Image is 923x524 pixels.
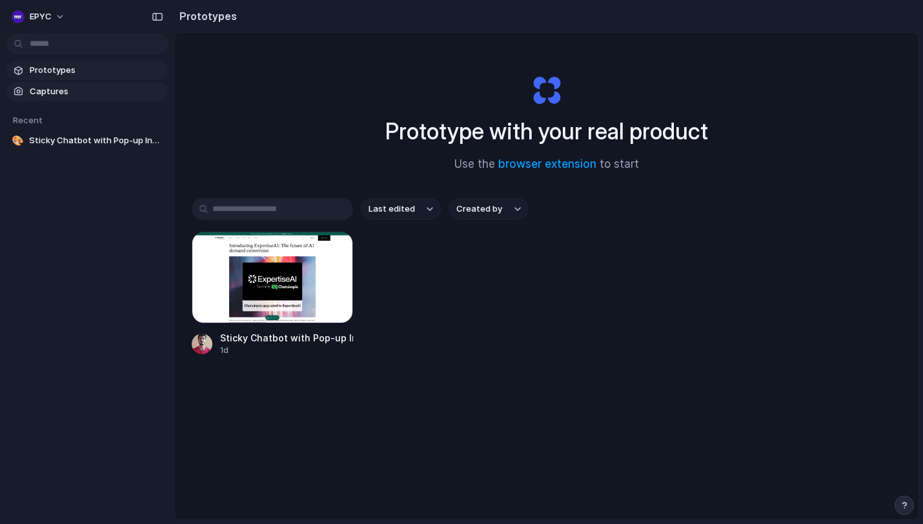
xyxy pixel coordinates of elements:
div: 🎨 [12,134,24,147]
a: browser extension [498,157,596,170]
a: Prototypes [6,61,168,80]
button: Last edited [361,198,441,220]
span: Sticky Chatbot with Pop-up Interaction [29,134,163,147]
span: Last edited [369,203,415,216]
span: Created by [456,203,502,216]
span: EPYC [30,10,52,23]
a: Captures [6,82,168,101]
button: Created by [449,198,529,220]
span: Use the to start [454,156,639,173]
span: Prototypes [30,64,163,77]
div: 1d [220,345,353,356]
div: Sticky Chatbot with Pop-up Interaction [220,331,353,345]
button: EPYC [6,6,72,27]
h2: Prototypes [174,8,237,24]
a: Sticky Chatbot with Pop-up InteractionSticky Chatbot with Pop-up Interaction1d [192,232,353,356]
a: 🎨Sticky Chatbot with Pop-up Interaction [6,131,168,150]
span: Recent [13,115,43,125]
span: Captures [30,85,163,98]
h1: Prototype with your real product [385,114,708,148]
